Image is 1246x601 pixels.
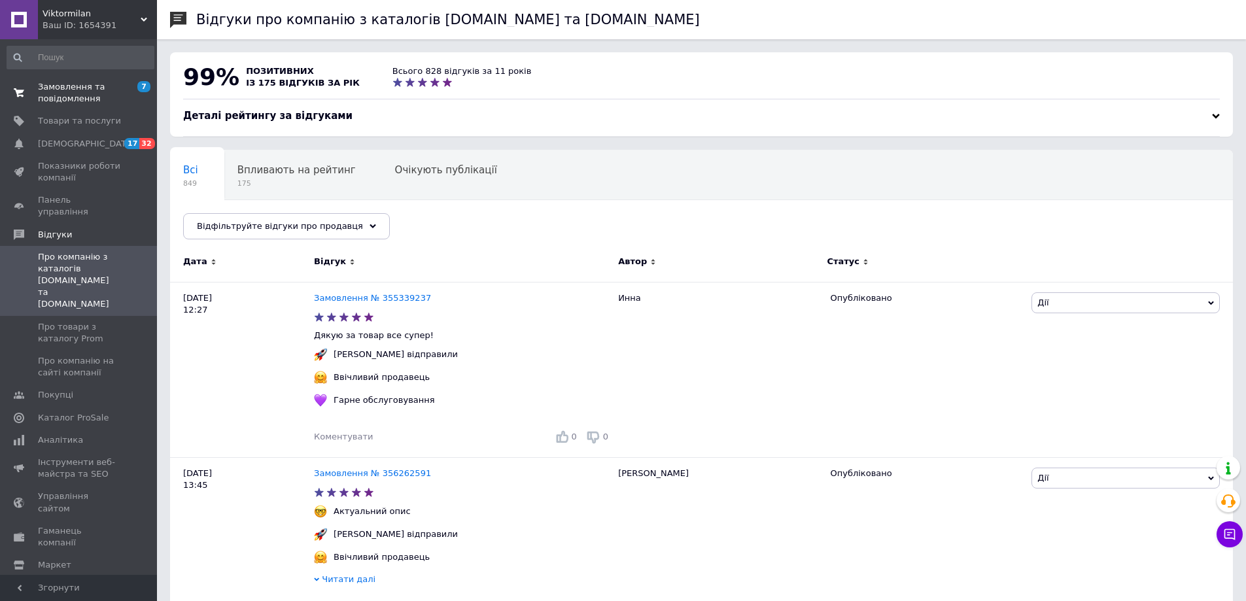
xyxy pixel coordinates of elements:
span: 175 [237,179,356,188]
span: Viktormilan [43,8,141,20]
img: :purple_heart: [314,394,327,407]
span: Статус [827,256,859,267]
div: Гарне обслуговування [330,394,438,406]
img: :hugging_face: [314,371,327,384]
span: [DEMOGRAPHIC_DATA] [38,138,135,150]
span: Управління сайтом [38,490,121,514]
span: 0 [572,432,577,441]
span: Відгук [314,256,346,267]
h1: Відгуки про компанію з каталогів [DOMAIN_NAME] та [DOMAIN_NAME] [196,12,700,27]
img: :rocket: [314,528,327,541]
span: 0 [603,432,608,441]
div: [PERSON_NAME] відправили [330,349,461,360]
a: Замовлення № 356262591 [314,468,431,478]
div: Ваш ID: 1654391 [43,20,157,31]
span: Маркет [38,559,71,571]
div: Инна [612,282,823,457]
span: Коментувати [314,432,373,441]
div: [PERSON_NAME] відправили [330,528,461,540]
div: Опубліковані без коментаря [170,200,342,250]
span: із 175 відгуків за рік [246,78,360,88]
span: Всі [183,164,198,176]
span: Про компанію на сайті компанії [38,355,121,379]
span: Очікують публікації [395,164,497,176]
div: [DATE] 12:27 [170,282,314,457]
div: Всього 828 відгуків за 11 років [392,65,532,77]
a: Замовлення № 355339237 [314,293,431,303]
img: :hugging_face: [314,551,327,564]
span: позитивних [246,66,314,76]
span: 17 [124,138,139,149]
span: Про компанію з каталогів [DOMAIN_NAME] та [DOMAIN_NAME] [38,251,121,311]
div: Актуальний опис [330,506,414,517]
span: Опубліковані без комен... [183,214,316,226]
span: Впливають на рейтинг [237,164,356,176]
span: Інструменти веб-майстра та SEO [38,456,121,480]
span: Деталі рейтингу за відгуками [183,110,353,122]
img: :nerd_face: [314,505,327,518]
div: Коментувати [314,431,373,443]
div: Ввічливий продавець [330,551,433,563]
span: 32 [139,138,154,149]
span: Дії [1037,298,1048,307]
span: Панель управління [38,194,121,218]
div: Опубліковано [830,292,1022,304]
span: Покупці [38,389,73,401]
button: Чат з покупцем [1217,521,1243,547]
span: Відфільтруйте відгуки про продавця [197,221,363,231]
div: Деталі рейтингу за відгуками [183,109,1220,123]
span: Аналітика [38,434,83,446]
span: Гаманець компанії [38,525,121,549]
input: Пошук [7,46,154,69]
span: Автор [618,256,647,267]
span: 99% [183,63,239,90]
span: 849 [183,179,198,188]
span: Товари та послуги [38,115,121,127]
span: Про товари з каталогу Prom [38,321,121,345]
span: Замовлення та повідомлення [38,81,121,105]
span: Читати далі [322,574,375,584]
span: Дата [183,256,207,267]
span: Дії [1037,473,1048,483]
div: Опубліковано [830,468,1022,479]
div: Ввічливий продавець [330,371,433,383]
span: Показники роботи компанії [38,160,121,184]
div: Читати далі [314,574,612,589]
span: Відгуки [38,229,72,241]
span: Каталог ProSale [38,412,109,424]
img: :rocket: [314,348,327,361]
span: 7 [137,81,150,92]
p: Дякую за товар все супер! [314,330,612,341]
